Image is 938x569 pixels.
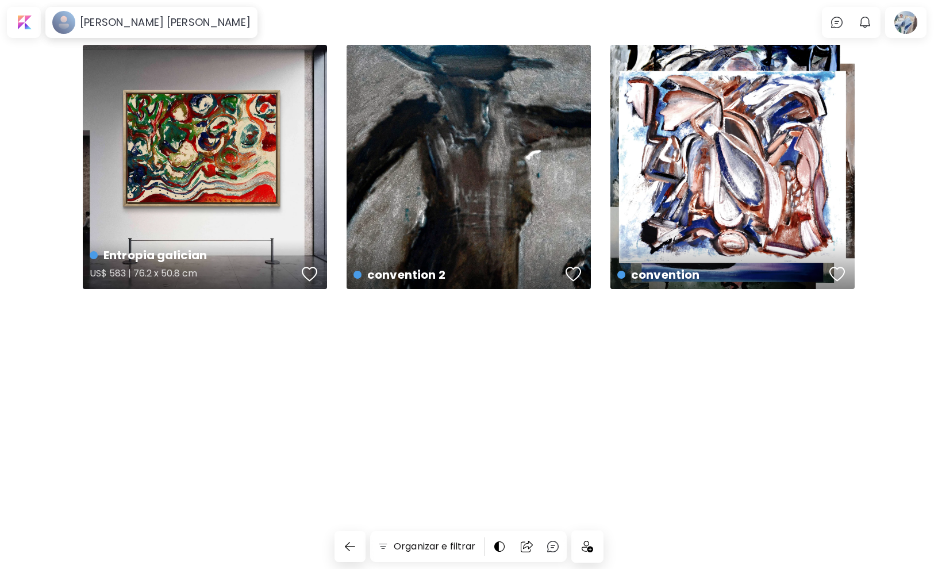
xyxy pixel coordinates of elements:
[80,16,251,29] h6: [PERSON_NAME] [PERSON_NAME]
[335,531,366,562] button: back
[826,263,848,286] button: favorites
[335,531,370,562] a: back
[90,264,298,287] h5: US$ 583 | 76.2 x 50.8 cm
[546,540,560,553] img: chatIcon
[582,541,593,552] img: icon
[855,13,875,32] button: bellIcon
[347,45,591,289] a: convention 2favoriteshttps://cdn.kaleido.art/CDN/Artwork/117628/Primary/medium.webp?updated=522178
[394,540,475,553] h6: Organizar e filtrar
[343,540,357,553] img: back
[353,266,562,283] h4: convention 2
[83,45,327,289] a: Entropia galicianUS$ 583 | 76.2 x 50.8 cmfavoriteshttps://cdn.kaleido.art/CDN/Artwork/175563/Prim...
[563,263,585,286] button: favorites
[830,16,844,29] img: chatIcon
[858,16,872,29] img: bellIcon
[299,263,321,286] button: favorites
[90,247,298,264] h4: Entropia galician
[617,266,825,283] h4: convention
[610,45,855,289] a: conventionfavoriteshttps://cdn.kaleido.art/CDN/Artwork/117621/Primary/medium.webp?updated=522149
